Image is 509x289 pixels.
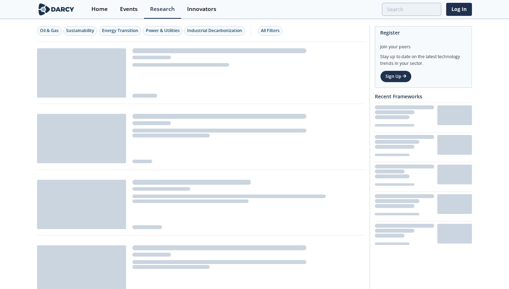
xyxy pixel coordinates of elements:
[380,70,412,82] a: Sign Up
[380,26,467,39] div: Register
[91,6,108,12] div: Home
[261,27,280,34] div: All Filters
[66,27,94,34] div: Sustainability
[63,26,97,36] button: Sustainability
[40,27,59,34] div: Oil & Gas
[102,27,138,34] div: Energy Transition
[375,90,472,103] div: Recent Frameworks
[37,3,76,16] img: logo-wide.svg
[380,39,467,50] div: Join your peers
[150,6,175,12] div: Research
[380,50,467,67] div: Stay up to date on the latest technology trends in your sector.
[258,26,282,36] button: All Filters
[146,27,180,34] div: Power & Utilities
[382,3,441,16] input: Advanced Search
[120,6,138,12] div: Events
[446,3,472,16] a: Log In
[37,26,61,36] button: Oil & Gas
[143,26,182,36] button: Power & Utilities
[99,26,141,36] button: Energy Transition
[187,27,242,34] div: Industrial Decarbonization
[187,6,216,12] div: Innovators
[184,26,245,36] button: Industrial Decarbonization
